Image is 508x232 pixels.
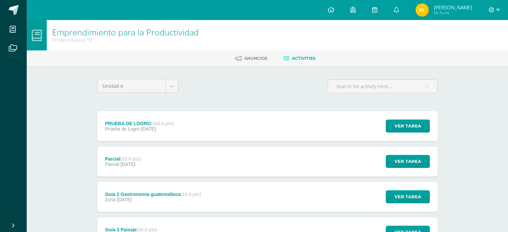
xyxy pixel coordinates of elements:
input: Search for activity here… [328,80,437,93]
span: Zona [105,197,116,202]
img: 5e2cd4cd3dda3d6388df45b6c29225db.png [415,3,429,17]
a: Activities [284,53,316,64]
a: Anuncios [235,53,268,64]
strong: (10.0 pts) [120,156,141,162]
span: [PERSON_NAME] [434,4,472,11]
span: Ver tarea [394,155,421,168]
button: Ver tarea [386,190,430,203]
div: Primero Básico 'B' [52,37,199,43]
a: Unidad 4 [98,80,178,92]
strong: (15.0 pts) [181,192,201,197]
button: Ver tarea [386,155,430,168]
button: Ver tarea [386,120,430,133]
span: Prueba de Logro [105,126,140,132]
span: [DATE] [141,126,156,132]
div: Parcial [105,156,141,162]
span: Unidad 4 [103,80,160,92]
span: Ver tarea [394,191,421,203]
strong: (100.0 pts) [151,121,174,126]
span: Parcial [105,162,119,167]
span: Mi Perfil [434,10,472,16]
h1: Emprendimiento para la Productividad [52,27,199,37]
span: Activities [292,56,316,61]
span: Ver tarea [394,120,421,132]
span: Anuncios [244,56,268,61]
div: PRUEBA DE LOGRO [105,121,174,126]
span: [DATE] [117,197,132,202]
div: Guia 2 Gastronomia guatemalteca [105,192,201,197]
span: [DATE] [121,162,135,167]
a: Emprendimiento para la Productividad [52,26,199,38]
